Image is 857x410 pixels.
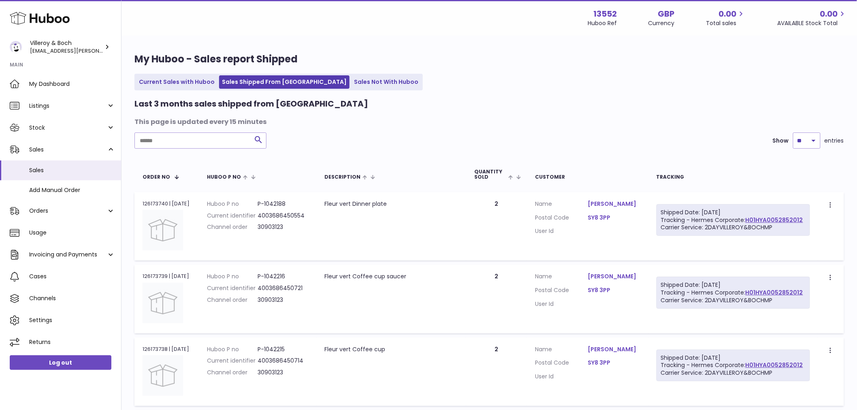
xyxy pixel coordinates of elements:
[466,265,527,333] td: 2
[258,357,308,365] dd: 4003686450714
[588,19,617,27] div: Huboo Ref
[593,9,617,19] strong: 13552
[134,98,368,109] h2: Last 3 months sales shipped from [GEOGRAPHIC_DATA]
[661,297,806,304] div: Carrier Service: 2DAYVILLEROY&BOCHMP
[29,207,107,215] span: Orders
[535,359,588,369] dt: Postal Code
[351,75,421,89] a: Sales Not With Huboo
[661,369,806,377] div: Carrier Service: 2DAYVILLEROY&BOCHMP
[10,355,111,370] a: Log out
[29,316,115,324] span: Settings
[324,273,458,280] div: Fleur vert Coffee cup saucer
[661,281,806,289] div: Shipped Date: [DATE]
[657,174,810,179] div: Tracking
[535,346,588,355] dt: Name
[143,355,183,396] img: no-photo.jpg
[474,169,506,179] span: Quantity Sold
[588,286,640,294] a: SY8 3PP
[588,200,640,208] a: [PERSON_NAME]
[136,75,217,89] a: Current Sales with Huboo
[258,346,308,353] dd: P-1042215
[535,300,588,308] dt: User Id
[29,251,107,258] span: Invoicing and Payments
[29,338,115,346] span: Returns
[258,200,308,208] dd: P-1042188
[648,19,675,27] div: Currency
[29,273,115,280] span: Cases
[143,200,191,207] div: 126173740 | [DATE]
[466,192,527,261] td: 2
[706,19,746,27] span: Total sales
[207,223,258,231] dt: Channel order
[258,223,308,231] dd: 30903123
[207,212,258,220] dt: Current identifier
[588,214,640,222] a: SY8 3PP
[661,354,806,362] div: Shipped Date: [DATE]
[30,47,164,55] span: [EMAIL_ADDRESS][PERSON_NAME][DOMAIN_NAME]
[143,273,191,280] div: 126173739 | [DATE]
[29,229,115,237] span: Usage
[746,216,803,224] a: H01HYA0052852012
[820,9,838,19] span: 0.00
[661,209,806,216] div: Shipped Date: [DATE]
[535,200,588,210] dt: Name
[778,19,847,27] span: AVAILABLE Stock Total
[134,117,842,126] h3: This page is updated every 15 minutes
[324,200,458,208] div: Fleur vert Dinner plate
[324,174,360,179] span: Description
[535,174,640,179] div: Customer
[661,224,806,231] div: Carrier Service: 2DAYVILLEROY&BOCHMP
[143,174,170,179] span: Order No
[535,373,588,380] dt: User Id
[746,361,803,369] a: H01HYA0052852012
[207,273,258,280] dt: Huboo P no
[657,350,810,382] div: Tracking - Hermes Corporate:
[143,283,183,323] img: no-photo.jpg
[324,346,458,353] div: Fleur vert Coffee cup
[657,277,810,309] div: Tracking - Hermes Corporate:
[207,369,258,376] dt: Channel order
[258,369,308,376] dd: 30903123
[219,75,350,89] a: Sales Shipped From [GEOGRAPHIC_DATA]
[29,186,115,194] span: Add Manual Order
[207,346,258,353] dt: Huboo P no
[588,273,640,280] a: [PERSON_NAME]
[588,359,640,367] a: SY8 3PP
[658,9,675,19] strong: GBP
[706,9,746,27] a: 0.00 Total sales
[207,200,258,208] dt: Huboo P no
[258,212,308,220] dd: 4003686450554
[207,357,258,365] dt: Current identifier
[535,227,588,235] dt: User Id
[29,167,115,174] span: Sales
[719,9,737,19] span: 0.00
[207,284,258,292] dt: Current identifier
[29,146,107,154] span: Sales
[773,137,789,145] label: Show
[778,9,847,27] a: 0.00 AVAILABLE Stock Total
[588,346,640,353] a: [PERSON_NAME]
[143,346,191,353] div: 126173738 | [DATE]
[134,53,844,66] h1: My Huboo - Sales report Shipped
[143,210,183,250] img: no-photo.jpg
[29,124,107,132] span: Stock
[30,39,103,55] div: Villeroy & Boch
[535,214,588,224] dt: Postal Code
[657,204,810,236] div: Tracking - Hermes Corporate:
[258,284,308,292] dd: 4003686450721
[10,41,22,53] img: liu.rosanne@villeroy-boch.com
[258,273,308,280] dd: P-1042216
[29,295,115,302] span: Channels
[207,174,241,179] span: Huboo P no
[466,337,527,406] td: 2
[207,296,258,304] dt: Channel order
[535,286,588,296] dt: Postal Code
[825,137,844,145] span: entries
[258,296,308,304] dd: 30903123
[29,102,107,110] span: Listings
[29,80,115,88] span: My Dashboard
[535,273,588,282] dt: Name
[746,288,803,297] a: H01HYA0052852012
